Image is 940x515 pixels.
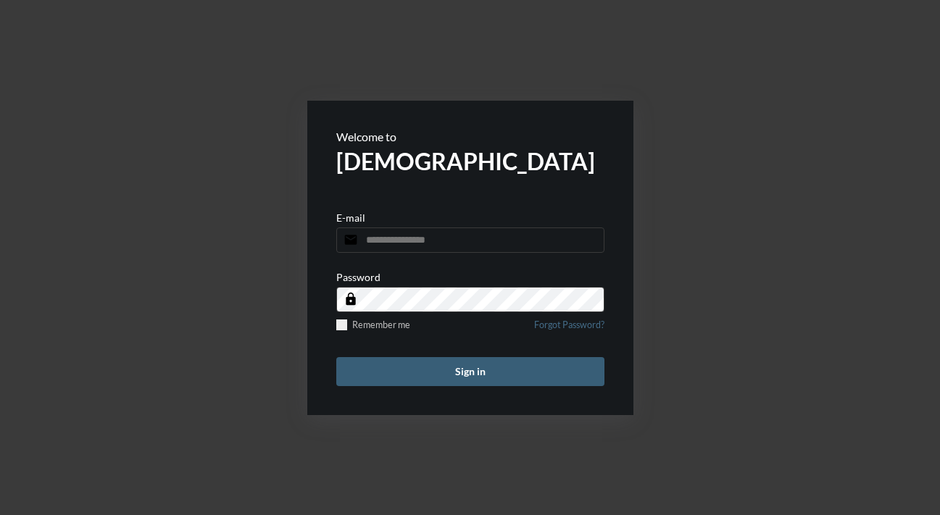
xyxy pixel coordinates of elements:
p: Password [336,271,380,283]
p: Welcome to [336,130,604,143]
h2: [DEMOGRAPHIC_DATA] [336,147,604,175]
button: Sign in [336,357,604,386]
a: Forgot Password? [534,319,604,339]
label: Remember me [336,319,410,330]
p: E-mail [336,212,365,224]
